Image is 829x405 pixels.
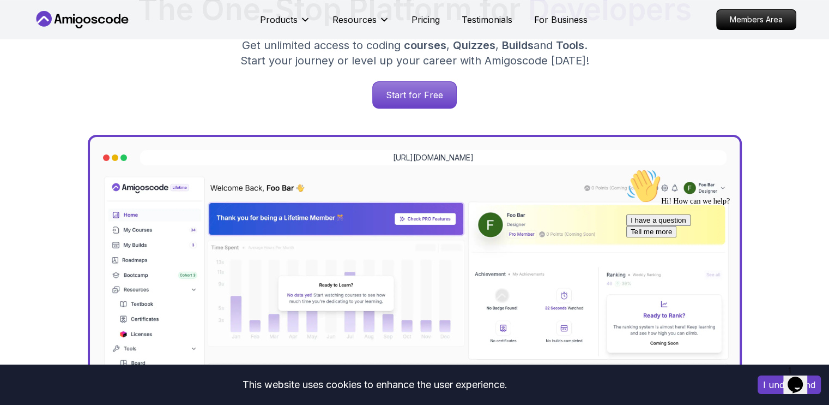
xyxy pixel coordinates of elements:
[372,81,457,109] a: Start for Free
[332,13,390,35] button: Resources
[4,4,201,73] div: 👋Hi! How can we help?I have a questionTell me more
[453,39,495,52] span: Quizzes
[332,13,377,26] p: Resources
[462,13,512,26] a: Testimonials
[556,39,584,52] span: Tools
[502,39,534,52] span: Builds
[260,13,311,35] button: Products
[393,152,474,163] a: [URL][DOMAIN_NAME]
[232,38,598,68] p: Get unlimited access to coding , , and . Start your journey or level up your career with Amigosco...
[260,13,298,26] p: Products
[4,50,69,62] button: I have a question
[758,376,821,394] button: Accept cookies
[4,33,108,41] span: Hi! How can we help?
[4,62,55,73] button: Tell me more
[373,82,456,108] p: Start for Free
[783,361,818,394] iframe: chat widget
[534,13,588,26] a: For Business
[622,164,818,356] iframe: chat widget
[412,13,440,26] a: Pricing
[716,9,796,30] a: Members Area
[404,39,446,52] span: courses
[4,4,39,39] img: :wave:
[717,10,796,29] p: Members Area
[8,373,741,397] div: This website uses cookies to enhance the user experience.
